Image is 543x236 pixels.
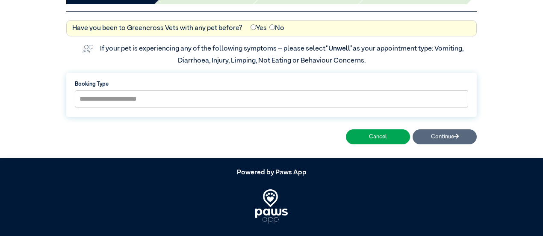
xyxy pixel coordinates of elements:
input: No [269,24,275,30]
label: Have you been to Greencross Vets with any pet before? [72,23,242,33]
button: Cancel [346,129,410,144]
img: vet [80,42,96,56]
h5: Powered by Paws App [66,169,477,177]
img: PawsApp [255,189,288,224]
input: Yes [251,24,256,30]
span: “Unwell” [325,45,353,52]
label: Booking Type [75,80,468,88]
label: Yes [251,23,267,33]
label: If your pet is experiencing any of the following symptoms – please select as your appointment typ... [100,45,465,64]
label: No [269,23,284,33]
